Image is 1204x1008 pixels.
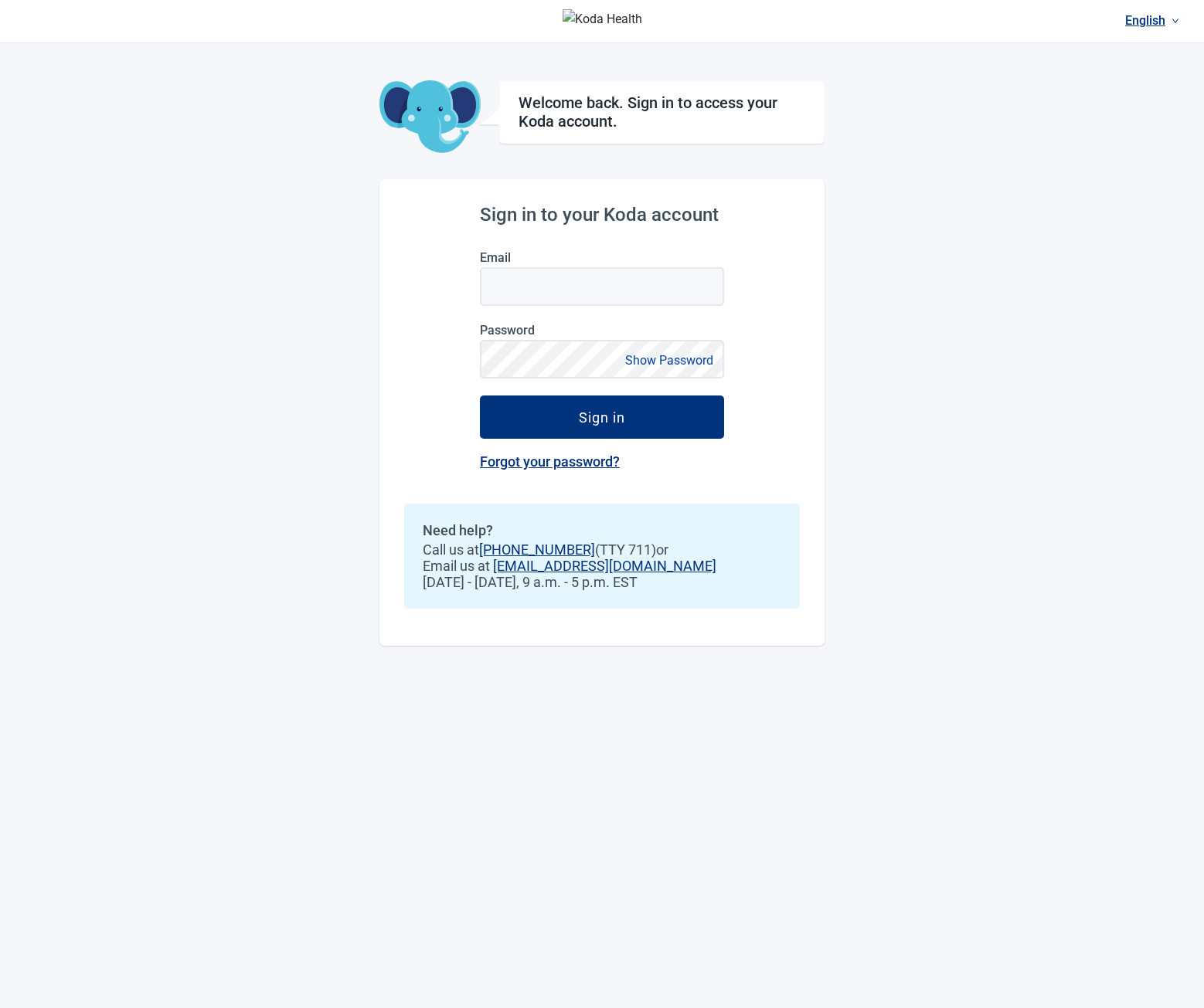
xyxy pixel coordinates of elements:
[480,204,724,226] h2: Sign in to your Koda account
[579,409,625,425] div: Sign in
[423,522,781,538] h2: Need help?
[423,558,781,574] span: Email us at
[379,80,481,154] img: Koda Elephant
[480,395,724,439] button: Sign in
[480,323,724,338] label: Password
[563,9,642,34] img: Koda Health
[1119,8,1185,33] a: Current language: English
[423,541,781,558] span: Call us at (TTY 711) or
[479,541,595,558] a: [PHONE_NUMBER]
[423,574,781,590] span: [DATE] - [DATE], 9 a.m. - 5 p.m. EST
[1172,17,1179,25] span: down
[379,43,825,646] main: Main content
[480,453,620,470] a: Forgot your password?
[621,350,718,371] button: Show Password
[480,250,724,265] label: Email
[493,558,716,574] a: [EMAIL_ADDRESS][DOMAIN_NAME]
[519,93,805,131] h1: Welcome back. Sign in to access your Koda account.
